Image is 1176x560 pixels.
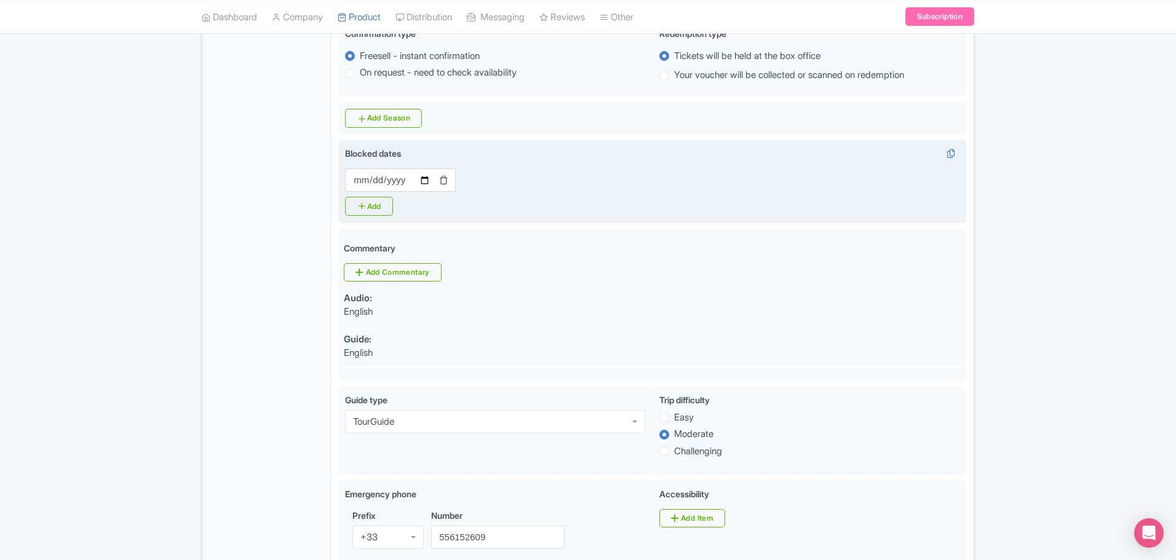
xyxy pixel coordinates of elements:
[431,510,463,521] span: Number
[345,109,422,128] a: Add Season
[345,148,401,159] span: Blocked dates
[360,532,378,543] div: +33
[360,49,480,63] label: Freesell - instant confirmation
[344,242,395,254] div: Commentary
[344,305,373,319] p: English
[659,509,725,527] a: Add Item
[344,346,373,360] p: English
[345,489,416,499] span: Emergency phone
[674,427,713,441] label: Moderate
[345,28,416,39] span: Confirmation type
[344,263,441,282] a: Add Commentary
[352,510,376,521] span: Prefix
[345,395,387,405] span: Guide type
[674,49,820,63] label: Tickets will be held at the box office
[345,197,392,216] a: Add
[905,7,974,26] a: Subscription
[674,411,694,425] label: Easy
[1134,518,1164,548] div: Open Intercom Messenger
[353,416,394,427] div: TourGuide
[659,489,709,499] span: Accessibility
[659,395,710,405] span: Trip difficulty
[344,333,371,345] span: Guide:
[674,444,722,459] label: Challenging
[360,66,517,80] label: On request - need to check availability
[659,28,726,39] span: Redemption type
[344,292,372,304] span: Audio:
[674,68,904,82] label: Your voucher will be collected or scanned on redemption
